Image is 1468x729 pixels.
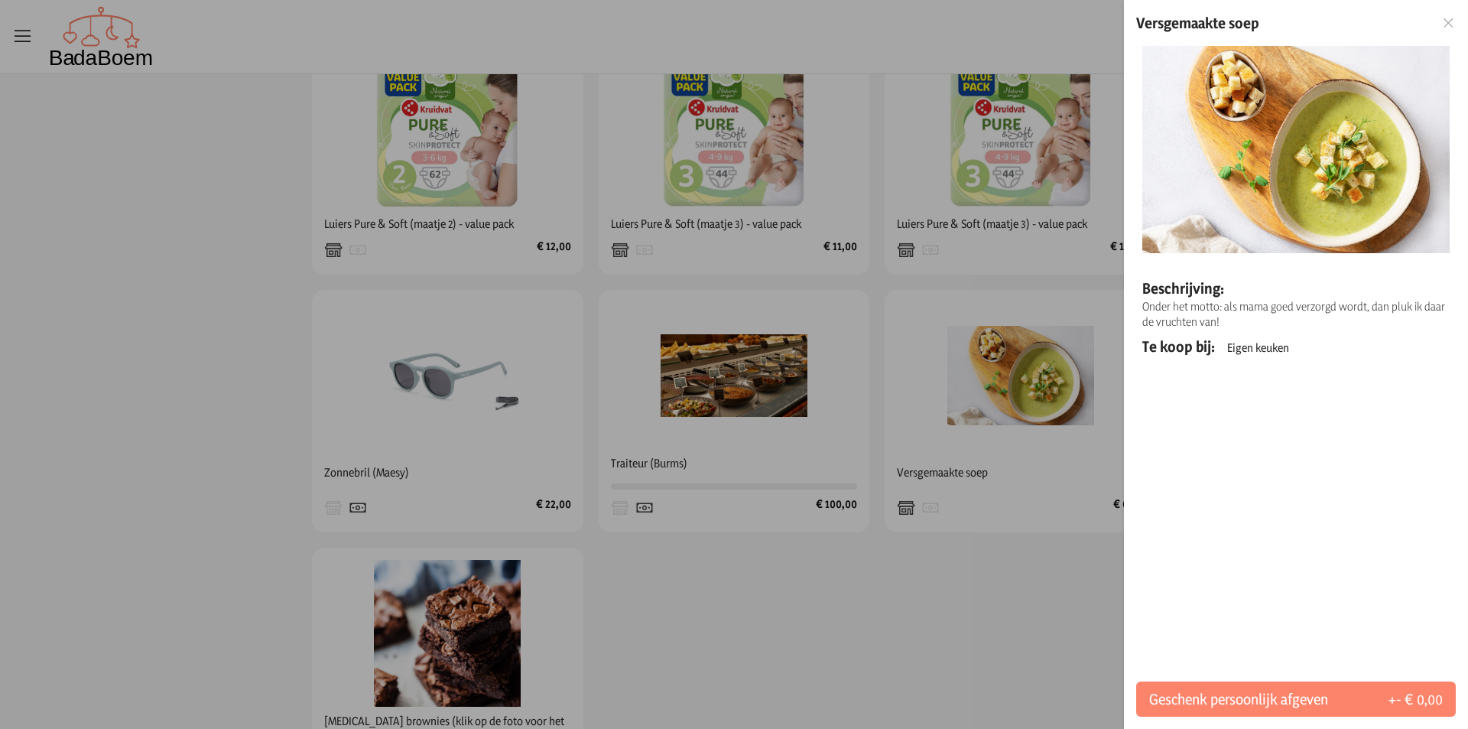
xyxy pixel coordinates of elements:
[1142,278,1450,299] p: Beschrijving:
[1142,337,1215,356] span: Te koop bij:
[1149,688,1328,710] span: Geschenk persoonlijk afgeven
[1136,682,1456,717] button: Geschenk persoonlijk afgeven+- € 0,00
[1227,340,1289,355] span: Eigen keuken
[1136,12,1259,34] h2: Versgemaakte soep
[1388,688,1443,710] span: +- € 0,00
[1142,299,1450,330] p: Onder het motto: als mama goed verzorgd wordt, dan pluk ik daar de vruchten van!
[1142,46,1450,253] img: Versgemaakte soep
